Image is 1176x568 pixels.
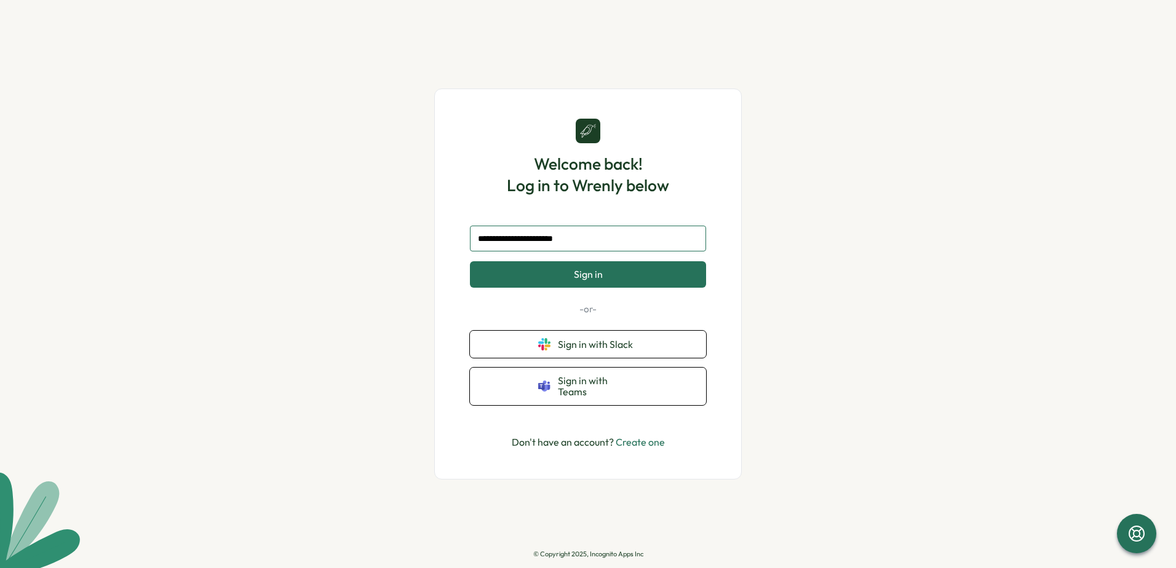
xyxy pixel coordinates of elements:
a: Create one [616,436,665,448]
span: Sign in with Teams [558,375,638,398]
p: -or- [470,302,706,316]
span: Sign in with Slack [558,339,638,350]
button: Sign in with Slack [470,331,706,358]
span: Sign in [574,269,603,280]
button: Sign in with Teams [470,368,706,405]
h1: Welcome back! Log in to Wrenly below [507,153,669,196]
p: Don't have an account? [512,435,665,450]
button: Sign in [470,261,706,287]
p: © Copyright 2025, Incognito Apps Inc [533,550,643,558]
